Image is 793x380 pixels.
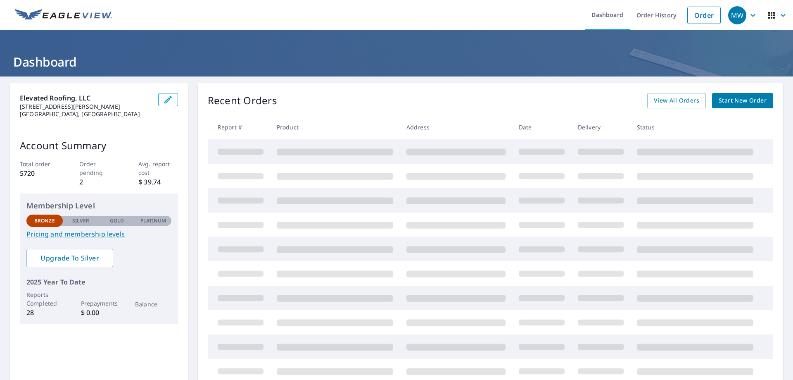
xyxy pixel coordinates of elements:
[20,168,59,178] p: 5720
[26,229,171,239] a: Pricing and membership levels
[135,300,171,308] p: Balance
[79,160,119,177] p: Order pending
[33,253,107,263] span: Upgrade To Silver
[79,177,119,187] p: 2
[630,115,760,139] th: Status
[20,103,152,110] p: [STREET_ADDRESS][PERSON_NAME]
[26,308,63,318] p: 28
[654,96,699,106] span: View All Orders
[138,177,178,187] p: $ 39.74
[26,249,113,267] a: Upgrade To Silver
[26,277,171,287] p: 2025 Year To Date
[140,217,166,225] p: Platinum
[20,138,178,153] p: Account Summary
[647,93,706,108] a: View All Orders
[270,115,400,139] th: Product
[571,115,630,139] th: Delivery
[687,7,721,24] a: Order
[728,6,746,24] div: MW
[34,217,55,225] p: Bronze
[20,160,59,168] p: Total order
[719,96,767,106] span: Start New Order
[26,290,63,308] p: Reports Completed
[20,110,152,118] p: [GEOGRAPHIC_DATA], [GEOGRAPHIC_DATA]
[72,217,90,225] p: Silver
[512,115,571,139] th: Date
[208,93,277,108] p: Recent Orders
[208,115,270,139] th: Report #
[81,308,117,318] p: $ 0.00
[138,160,178,177] p: Avg. report cost
[81,299,117,308] p: Prepayments
[110,217,124,225] p: Gold
[20,93,152,103] p: Elevated Roofing, LLC
[10,53,783,70] h1: Dashboard
[712,93,773,108] a: Start New Order
[26,200,171,211] p: Membership Level
[400,115,512,139] th: Address
[15,9,112,22] img: EV Logo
